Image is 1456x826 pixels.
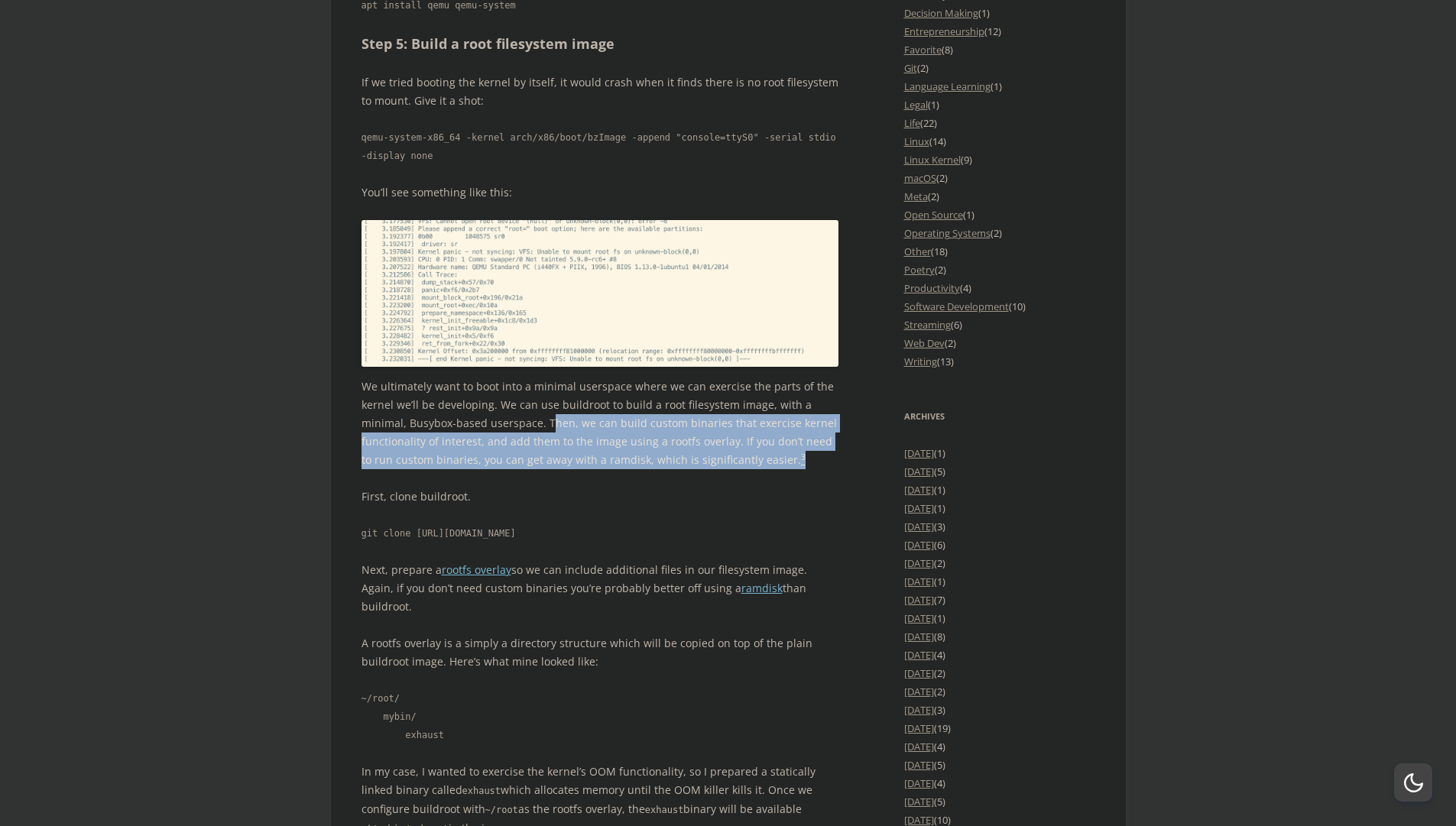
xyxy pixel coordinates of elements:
li: (2) [904,169,1095,187]
a: Software Development [904,300,1009,313]
a: Linux [904,134,929,148]
p: Next, prepare a so we can include additional files in our filesystem image. Again, if you don’t n... [362,561,839,616]
li: (2) [904,59,1095,77]
li: (1) [904,77,1095,96]
code: ~/root/ mybin/ exhaust [362,689,839,744]
a: Writing [904,355,937,368]
a: Other [904,245,931,258]
a: [DATE] [904,648,934,662]
a: [DATE] [904,465,934,478]
li: (8) [904,627,1095,646]
code: ~/root [485,805,518,815]
a: [DATE] [904,556,934,570]
a: Web Dev [904,336,945,350]
li: (1) [904,444,1095,462]
a: [DATE] [904,611,934,625]
li: (4) [904,737,1095,756]
li: (5) [904,792,1095,811]
a: [DATE] [904,593,934,607]
a: [DATE] [904,630,934,643]
li: (7) [904,591,1095,609]
li: (2) [904,554,1095,572]
a: [DATE] [904,685,934,698]
h3: Archives [904,407,1095,426]
a: Legal [904,98,928,112]
code: git clone [URL][DOMAIN_NAME] [362,524,839,543]
p: A rootfs overlay is a simply a directory structure which will be copied on top of the plain build... [362,634,839,671]
li: (2) [904,224,1095,242]
li: (8) [904,40,1095,59]
li: (2) [904,664,1095,682]
li: (5) [904,756,1095,774]
a: Productivity [904,281,960,295]
a: ramdisk [741,581,783,595]
li: (5) [904,462,1095,481]
p: We ultimately want to boot into a minimal userspace where we can exercise the parts of the kernel... [362,377,839,469]
sup: 3 [801,452,806,462]
a: [DATE] [904,483,934,497]
code: qemu-system-x86_64 -kernel arch/x86/boot/bzImage -append "console=ttyS0" -serial stdio -display none [362,128,839,165]
a: Entrepreneurship [904,24,984,38]
a: [DATE] [904,740,934,753]
a: [DATE] [904,721,934,735]
li: (4) [904,279,1095,297]
a: Git [904,61,917,75]
li: (2) [904,261,1095,279]
li: (2) [904,187,1095,206]
a: Open Source [904,208,963,222]
a: Operating Systems [904,226,991,240]
a: [DATE] [904,666,934,680]
a: [DATE] [904,758,934,772]
li: (6) [904,536,1095,554]
li: (19) [904,719,1095,737]
li: (14) [904,132,1095,151]
li: (1) [904,4,1095,22]
h2: Step 5: Build a root filesystem image [362,33,839,55]
a: Favorite [904,43,942,57]
a: rootfs overlay [442,562,511,577]
li: (4) [904,774,1095,792]
p: If we tried booting the kernel by itself, it would crash when it finds there is no root filesyste... [362,73,839,110]
a: Meta [904,189,928,203]
li: (2) [904,334,1095,352]
li: (22) [904,114,1095,132]
li: (4) [904,646,1095,664]
a: Language Learning [904,79,991,93]
li: (18) [904,242,1095,261]
a: 3 [801,452,806,467]
a: Decision Making [904,6,978,20]
a: [DATE] [904,575,934,588]
li: (1) [904,96,1095,114]
li: (13) [904,352,1095,371]
code: exhaust [462,786,501,796]
a: Poetry [904,263,935,277]
li: (1) [904,206,1095,224]
code: exhaust [645,805,684,815]
li: (3) [904,517,1095,536]
li: (1) [904,499,1095,517]
li: (1) [904,481,1095,499]
a: [DATE] [904,703,934,717]
a: [DATE] [904,446,934,460]
li: (1) [904,609,1095,627]
li: (9) [904,151,1095,169]
p: You’ll see something like this: [362,183,839,202]
a: Life [904,116,920,130]
li: (3) [904,701,1095,719]
a: macOS [904,171,936,185]
li: (10) [904,297,1095,316]
a: Linux Kernel [904,153,961,167]
li: (12) [904,22,1095,40]
li: (1) [904,572,1095,591]
a: [DATE] [904,538,934,552]
a: [DATE] [904,795,934,808]
li: (2) [904,682,1095,701]
a: [DATE] [904,501,934,515]
a: [DATE] [904,520,934,533]
li: (6) [904,316,1095,334]
a: [DATE] [904,776,934,790]
p: First, clone buildroot. [362,488,839,506]
a: Streaming [904,318,951,332]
